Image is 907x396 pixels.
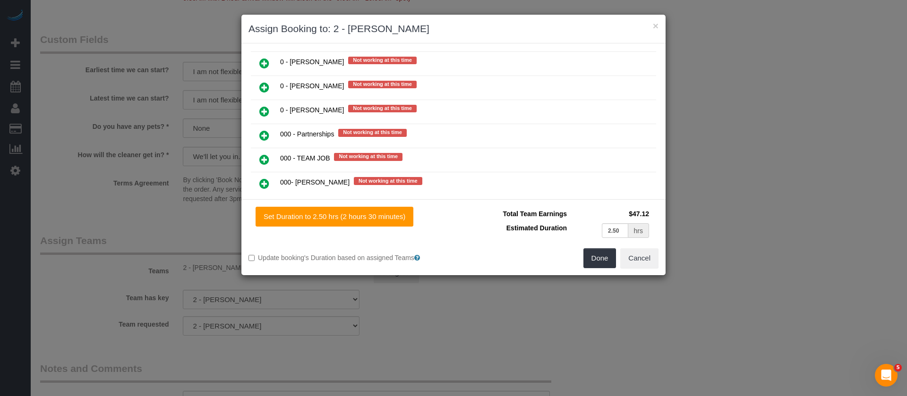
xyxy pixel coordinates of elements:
iframe: Intercom live chat [875,364,898,387]
input: Update booking's Duration based on assigned Teams [248,255,255,261]
button: Set Duration to 2.50 hrs (2 hours 30 minutes) [256,207,413,227]
span: Not working at this time [348,57,417,64]
span: Not working at this time [354,177,422,185]
td: Total Team Earnings [461,207,569,221]
label: Update booking's Duration based on assigned Teams [248,253,446,262]
h3: Assign Booking to: 2 - [PERSON_NAME] [248,22,659,36]
span: Not working at this time [348,105,417,112]
span: Not working at this time [348,81,417,88]
td: $47.12 [569,207,651,221]
span: 0 - [PERSON_NAME] [280,82,344,90]
span: 000 - Partnerships [280,131,334,138]
span: 000- [PERSON_NAME] [280,179,350,186]
span: 0 - [PERSON_NAME] [280,58,344,66]
span: Not working at this time [338,129,407,136]
span: 5 [894,364,902,371]
span: Not working at this time [334,153,402,160]
span: 0 - [PERSON_NAME] [280,106,344,114]
span: Estimated Duration [506,224,567,232]
button: × [653,21,659,31]
div: hrs [628,223,649,238]
span: 000 - TEAM JOB [280,155,330,162]
button: Done [583,248,616,268]
button: Cancel [620,248,659,268]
